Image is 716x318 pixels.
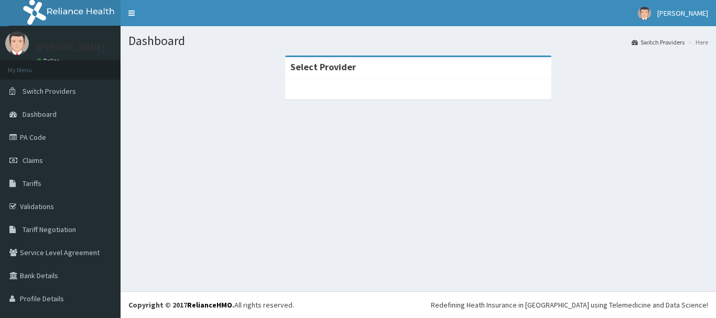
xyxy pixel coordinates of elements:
span: Dashboard [23,109,57,119]
strong: Select Provider [290,61,356,73]
div: Redefining Heath Insurance in [GEOGRAPHIC_DATA] using Telemedicine and Data Science! [431,300,708,310]
img: User Image [638,7,651,20]
h1: Dashboard [128,34,708,48]
strong: Copyright © 2017 . [128,300,234,310]
span: Claims [23,156,43,165]
a: Switch Providers [632,38,685,47]
a: Online [37,57,62,64]
span: Tariffs [23,179,41,188]
span: Switch Providers [23,86,76,96]
img: User Image [5,31,29,55]
span: Tariff Negotiation [23,225,76,234]
p: [PERSON_NAME] [37,42,105,52]
footer: All rights reserved. [121,291,716,318]
span: [PERSON_NAME] [657,8,708,18]
li: Here [686,38,708,47]
a: RelianceHMO [187,300,232,310]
